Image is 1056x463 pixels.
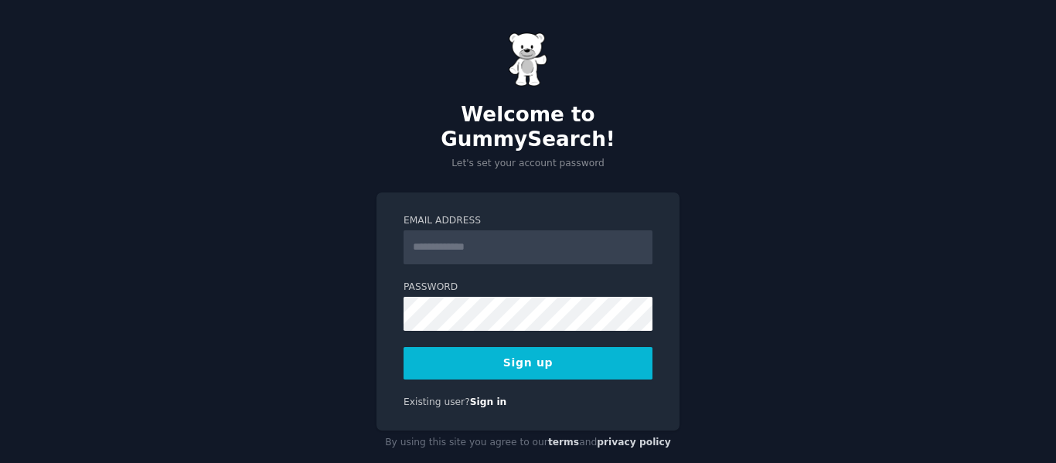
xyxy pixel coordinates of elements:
div: By using this site you agree to our and [376,431,680,455]
button: Sign up [404,347,652,380]
a: privacy policy [597,437,671,448]
h2: Welcome to GummySearch! [376,103,680,151]
label: Password [404,281,652,294]
span: Existing user? [404,397,470,407]
a: Sign in [470,397,507,407]
img: Gummy Bear [509,32,547,87]
a: terms [548,437,579,448]
label: Email Address [404,214,652,228]
p: Let's set your account password [376,157,680,171]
